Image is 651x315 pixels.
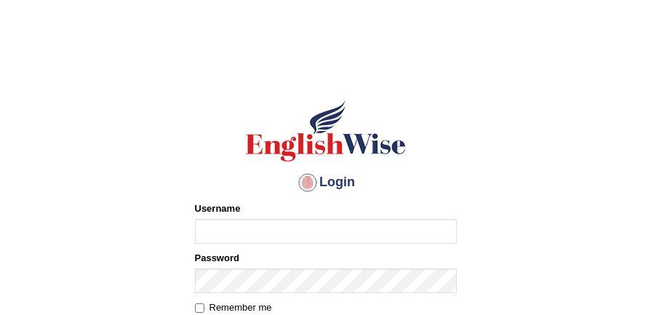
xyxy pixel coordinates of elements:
[195,171,457,194] h4: Login
[243,98,409,164] img: Logo of English Wise sign in for intelligent practice with AI
[195,300,272,315] label: Remember me
[195,202,241,215] label: Username
[195,251,239,265] label: Password
[195,303,204,313] input: Remember me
